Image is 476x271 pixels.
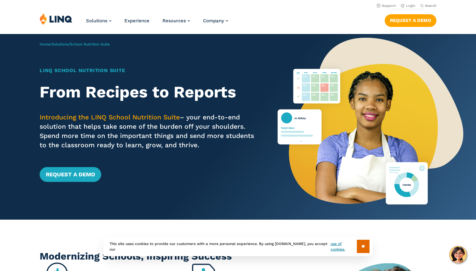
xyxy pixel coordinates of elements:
a: Experience [124,18,149,24]
a: Support [377,4,396,8]
button: Open Search Bar [420,3,436,8]
a: Login [401,4,415,8]
a: Request a Demo [385,14,436,27]
span: Company [203,18,224,24]
nav: Button Navigation [385,13,436,27]
a: Home [40,42,50,46]
nav: Primary Navigation [86,13,228,33]
a: Solutions [52,42,68,46]
button: Hello, have a question? Let’s chat. [449,246,467,263]
a: Company [203,18,228,24]
span: Resources [162,18,186,24]
a: Solutions [86,18,111,24]
h1: LINQ School Nutrition Suite [40,67,258,74]
a: use of cookies. [331,241,357,252]
a: Resources [162,18,190,24]
span: Search [425,4,436,8]
span: School Nutrition Suite [70,42,110,46]
span: Introducing the LINQ School Nutrition Suite [40,113,180,121]
span: Solutions [86,18,107,24]
p: – your end-to-end solution that helps take some of the burden off your shoulders. Spend more time... [40,113,258,150]
h2: From Recipes to Reports [40,83,258,101]
img: Nutrition Suite Launch [278,34,463,220]
a: Request a Demo [40,167,101,182]
span: / / [40,42,110,46]
img: LINQ | K‑12 Software [40,13,72,25]
div: This site uses cookies to provide our customers with a more personal experience. By using [DOMAIN... [103,237,373,256]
